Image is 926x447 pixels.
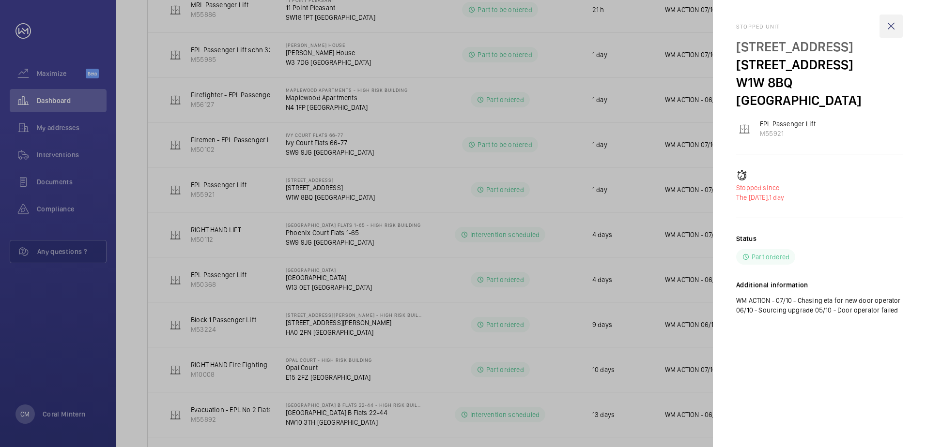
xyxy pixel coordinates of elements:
p: M55921 [760,129,816,138]
p: [STREET_ADDRESS] [736,38,903,56]
h2: Additional information [736,280,903,290]
p: [STREET_ADDRESS] [736,56,903,74]
p: 1 day [736,193,903,202]
h2: Status [736,234,756,243]
img: elevator.svg [739,123,750,134]
p: W1W 8BQ [GEOGRAPHIC_DATA] [736,74,903,109]
span: The [DATE], [736,194,769,201]
h2: Stopped unit [736,23,903,30]
p: EPL Passenger Lift [760,119,816,129]
p: Stopped since [736,183,903,193]
p: WM ACTION - 07/10 - Chasing eta for new door operator 06/10 - Sourcing upgrade 05/10 - Door opera... [736,296,903,315]
p: Part ordered [752,252,789,262]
